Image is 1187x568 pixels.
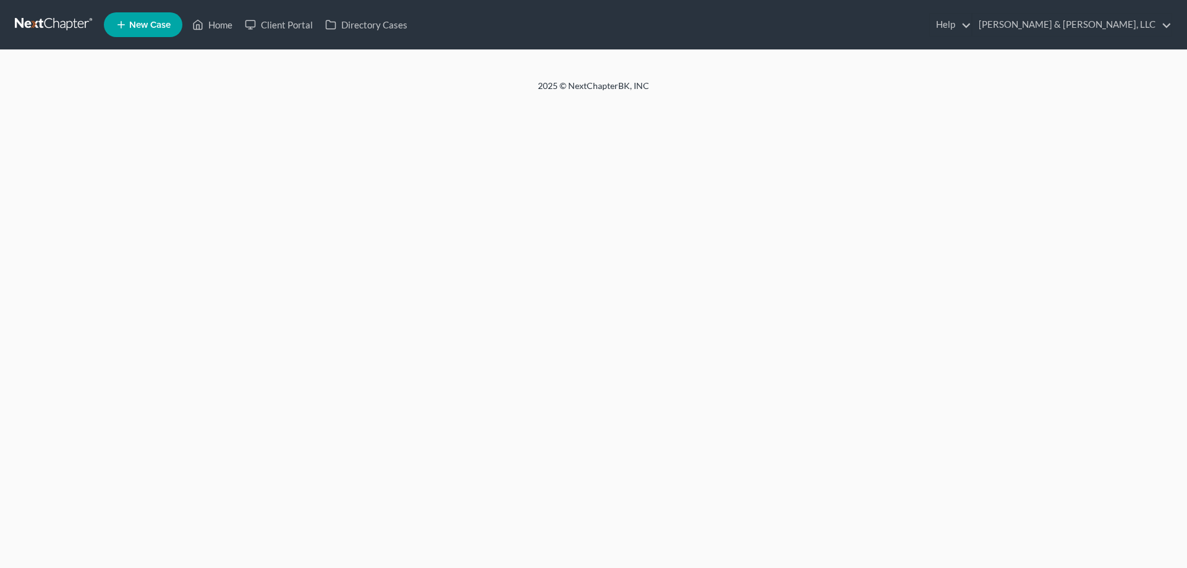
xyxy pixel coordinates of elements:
a: Home [186,14,239,36]
a: Directory Cases [319,14,414,36]
a: Help [930,14,971,36]
new-legal-case-button: New Case [104,12,182,37]
div: 2025 © NextChapterBK, INC [241,80,946,102]
a: Client Portal [239,14,319,36]
a: [PERSON_NAME] & [PERSON_NAME], LLC [972,14,1172,36]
